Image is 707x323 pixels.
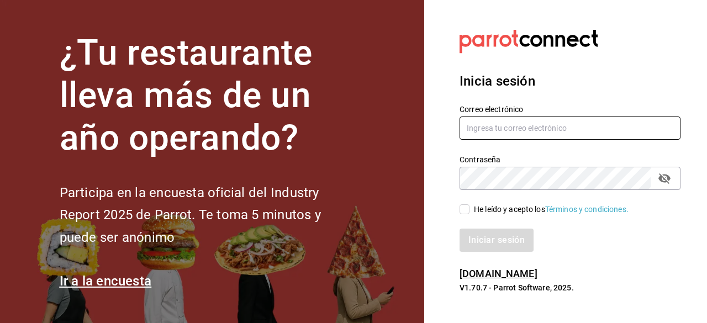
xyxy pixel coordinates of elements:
a: Términos y condiciones. [545,205,629,214]
label: Correo electrónico [460,105,680,113]
input: Ingresa tu correo electrónico [460,117,680,140]
h1: ¿Tu restaurante lleva más de un año operando? [60,32,358,159]
h2: Participa en la encuesta oficial del Industry Report 2025 de Parrot. Te toma 5 minutos y puede se... [60,182,358,249]
a: [DOMAIN_NAME] [460,268,537,279]
a: Ir a la encuesta [60,273,152,289]
button: passwordField [655,169,674,188]
h3: Inicia sesión [460,71,680,91]
div: He leído y acepto los [474,204,629,215]
label: Contraseña [460,156,680,163]
p: V1.70.7 - Parrot Software, 2025. [460,282,680,293]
